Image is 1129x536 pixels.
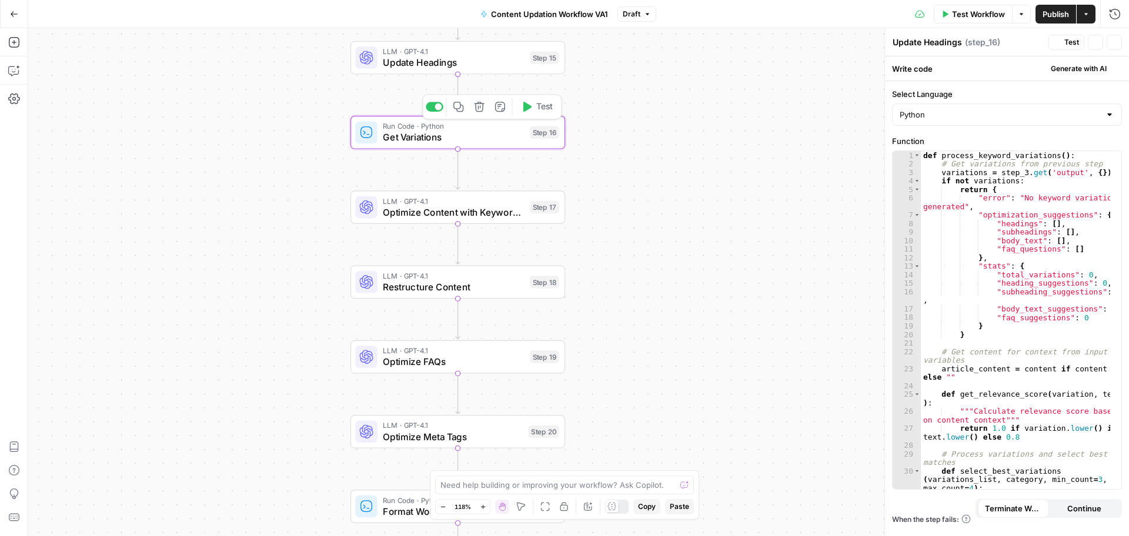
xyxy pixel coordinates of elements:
[383,430,523,444] span: Optimize Meta Tags
[455,502,471,511] span: 118%
[893,279,921,288] div: 15
[530,126,559,139] div: Step 16
[900,109,1100,120] input: Python
[530,276,559,288] div: Step 18
[893,390,921,407] div: 25
[515,98,558,116] button: Test
[350,340,565,374] div: LLM · GPT-4.1Optimize FAQsStep 19
[893,211,921,220] div: 7
[893,467,921,493] div: 30
[1036,5,1076,24] button: Publish
[893,287,921,304] div: 16
[530,201,559,213] div: Step 17
[350,41,565,75] div: LLM · GPT-4.1Update HeadingsStep 15
[529,426,559,438] div: Step 20
[893,381,921,390] div: 24
[893,339,921,347] div: 21
[617,6,656,22] button: Draft
[893,36,962,48] textarea: Update Headings
[456,224,460,264] g: Edge from step_17 to step_18
[893,228,921,237] div: 9
[383,196,524,207] span: LLM · GPT-4.1
[350,490,565,523] div: Run Code · PythonFormat WordPress ContentStep 21
[893,219,921,228] div: 8
[893,270,921,279] div: 14
[893,168,921,177] div: 3
[893,236,921,245] div: 10
[383,280,524,294] span: Restructure Content
[1067,503,1101,514] span: Continue
[473,5,615,24] button: Content Updation Workflow VA1
[665,499,694,514] button: Paste
[952,8,1005,20] span: Test Workflow
[893,262,921,271] div: 13
[530,51,559,63] div: Step 15
[885,56,1129,81] div: Write code
[893,347,921,364] div: 22
[383,120,524,132] span: Run Code · Python
[893,441,921,450] div: 28
[1051,63,1107,74] span: Generate with AI
[350,266,565,299] div: LLM · GPT-4.1Restructure ContentStep 18
[893,313,921,322] div: 18
[893,304,921,313] div: 17
[383,56,524,70] span: Update Headings
[456,448,460,488] g: Edge from step_20 to step_21
[1064,37,1079,48] span: Test
[1049,499,1120,518] button: Continue
[985,503,1042,514] span: Terminate Workflow
[383,345,524,356] span: LLM · GPT-4.1
[892,514,971,525] a: When the step fails:
[350,415,565,448] div: LLM · GPT-4.1Optimize Meta TagsStep 20
[914,390,920,399] span: Toggle code folding, rows 25 through 27
[914,185,920,194] span: Toggle code folding, rows 5 through 20
[670,501,689,512] span: Paste
[383,355,524,369] span: Optimize FAQs
[893,151,921,160] div: 1
[383,495,524,506] span: Run Code · Python
[383,130,524,145] span: Get Variations
[934,5,1012,24] button: Test Workflow
[383,46,524,57] span: LLM · GPT-4.1
[638,501,656,512] span: Copy
[893,450,921,467] div: 29
[892,135,1122,147] label: Function
[536,101,553,113] span: Test
[383,205,524,219] span: Optimize Content with Keyword Variations
[893,185,921,194] div: 5
[914,262,920,271] span: Toggle code folding, rows 13 through 19
[893,245,921,254] div: 11
[530,351,559,363] div: Step 19
[456,373,460,413] g: Edge from step_19 to step_20
[350,116,565,149] div: Run Code · PythonGet VariationsStep 16Test
[892,88,1122,100] label: Select Language
[383,270,524,282] span: LLM · GPT-4.1
[893,194,921,211] div: 6
[893,177,921,186] div: 4
[893,159,921,168] div: 2
[914,177,920,186] span: Toggle code folding, rows 4 through 20
[893,424,921,441] div: 27
[350,190,565,224] div: LLM · GPT-4.1Optimize Content with Keyword VariationsStep 17
[383,420,523,431] span: LLM · GPT-4.1
[456,299,460,339] g: Edge from step_18 to step_19
[893,321,921,330] div: 19
[1048,35,1084,50] button: Test
[914,211,920,220] span: Toggle code folding, rows 7 through 12
[623,9,640,19] span: Draft
[893,364,921,381] div: 23
[456,149,460,189] g: Edge from step_16 to step_17
[1043,8,1069,20] span: Publish
[1036,61,1122,76] button: Generate with AI
[893,253,921,262] div: 12
[914,151,920,160] span: Toggle code folding, rows 1 through 92
[633,499,660,514] button: Copy
[383,504,524,518] span: Format WordPress Content
[893,330,921,339] div: 20
[491,8,608,20] span: Content Updation Workflow VA1
[893,407,921,424] div: 26
[914,467,920,475] span: Toggle code folding, rows 30 through 41
[965,36,1000,48] span: ( step_16 )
